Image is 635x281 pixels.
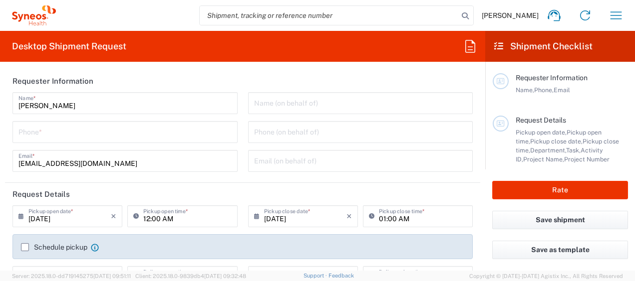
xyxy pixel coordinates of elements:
[200,6,458,25] input: Shipment, tracking or reference number
[534,86,554,94] span: Phone,
[516,86,534,94] span: Name,
[21,243,87,251] label: Schedule pickup
[530,138,583,145] span: Pickup close date,
[328,273,354,279] a: Feedback
[492,181,628,199] button: Rate
[346,208,352,224] i: ×
[566,146,581,154] span: Task,
[93,273,131,279] span: [DATE] 09:51:11
[516,74,588,82] span: Requester Information
[494,40,593,52] h2: Shipment Checklist
[492,211,628,229] button: Save shipment
[516,129,567,136] span: Pickup open date,
[12,273,131,279] span: Server: 2025.18.0-dd719145275
[204,273,246,279] span: [DATE] 09:32:48
[482,11,539,20] span: [PERSON_NAME]
[554,86,570,94] span: Email
[135,273,246,279] span: Client: 2025.18.0-9839db4
[469,272,623,281] span: Copyright © [DATE]-[DATE] Agistix Inc., All Rights Reserved
[12,189,70,199] h2: Request Details
[12,40,126,52] h2: Desktop Shipment Request
[530,146,566,154] span: Department,
[492,241,628,259] button: Save as template
[523,155,564,163] span: Project Name,
[111,208,116,224] i: ×
[304,273,328,279] a: Support
[12,76,93,86] h2: Requester Information
[516,116,566,124] span: Request Details
[564,155,610,163] span: Project Number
